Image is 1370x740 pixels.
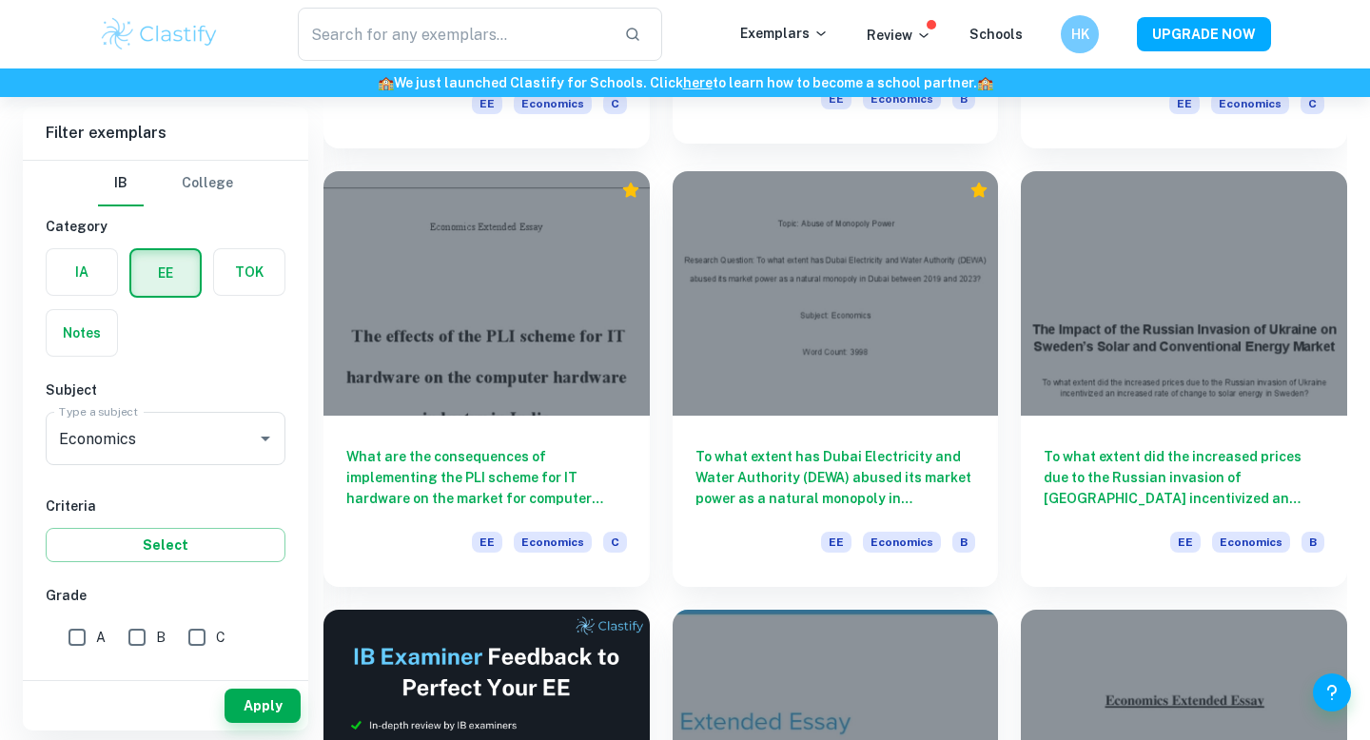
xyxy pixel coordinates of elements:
[47,310,117,356] button: Notes
[863,532,941,553] span: Economics
[514,532,592,553] span: Economics
[214,249,284,295] button: TOK
[603,532,627,553] span: C
[1301,532,1324,553] span: B
[969,181,988,200] div: Premium
[1137,17,1271,51] button: UPGRADE NOW
[1044,446,1324,509] h6: To what extent did the increased prices due to the Russian invasion of [GEOGRAPHIC_DATA] incentiv...
[225,689,301,723] button: Apply
[695,446,976,509] h6: To what extent has Dubai Electricity and Water Authority (DEWA) abused its market power as a natu...
[863,88,941,109] span: Economics
[99,15,220,53] img: Clastify logo
[514,93,592,114] span: Economics
[378,75,394,90] span: 🏫
[346,446,627,509] h6: What are the consequences of implementing the PLI scheme for IT hardware on the market for comput...
[46,216,285,237] h6: Category
[740,23,829,44] p: Exemplars
[252,425,279,452] button: Open
[603,93,627,114] span: C
[1169,93,1200,114] span: EE
[298,8,609,61] input: Search for any exemplars...
[23,107,308,160] h6: Filter exemplars
[46,496,285,516] h6: Criteria
[216,627,225,648] span: C
[952,532,975,553] span: B
[131,250,200,296] button: EE
[1211,93,1289,114] span: Economics
[969,27,1023,42] a: Schools
[821,88,851,109] span: EE
[821,532,851,553] span: EE
[1170,532,1201,553] span: EE
[1069,24,1091,45] h6: HK
[46,528,285,562] button: Select
[323,171,650,587] a: What are the consequences of implementing the PLI scheme for IT hardware on the market for comput...
[46,585,285,606] h6: Grade
[867,25,931,46] p: Review
[952,88,975,109] span: B
[96,627,106,648] span: A
[673,171,999,587] a: To what extent has Dubai Electricity and Water Authority (DEWA) abused its market power as a natu...
[46,380,285,400] h6: Subject
[472,93,502,114] span: EE
[156,627,166,648] span: B
[977,75,993,90] span: 🏫
[98,161,233,206] div: Filter type choice
[472,532,502,553] span: EE
[683,75,713,90] a: here
[47,249,117,295] button: IA
[59,403,138,419] label: Type a subject
[1313,673,1351,711] button: Help and Feedback
[1301,93,1324,114] span: C
[98,161,144,206] button: IB
[1212,532,1290,553] span: Economics
[1061,15,1099,53] button: HK
[1021,171,1347,587] a: To what extent did the increased prices due to the Russian invasion of [GEOGRAPHIC_DATA] incentiv...
[621,181,640,200] div: Premium
[4,72,1366,93] h6: We just launched Clastify for Schools. Click to learn how to become a school partner.
[182,161,233,206] button: College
